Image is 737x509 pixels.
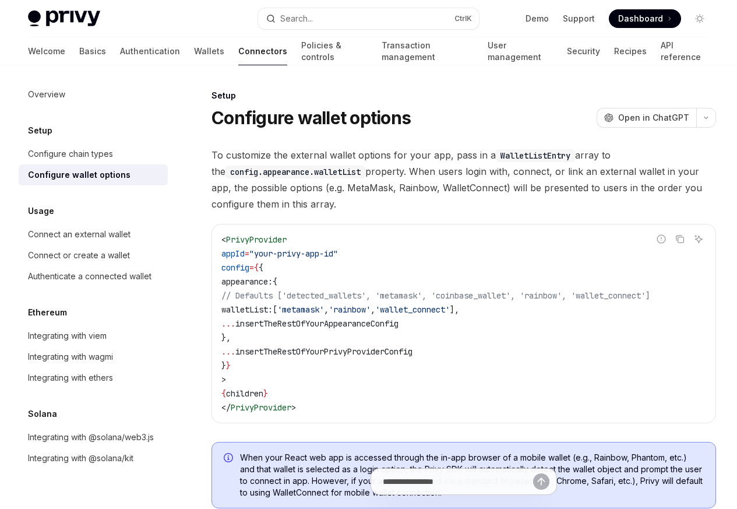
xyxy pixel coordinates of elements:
img: light logo [28,10,100,27]
span: = [245,248,249,259]
button: Open in ChatGPT [597,108,696,128]
a: Configure wallet options [19,164,168,185]
a: Recipes [614,37,647,65]
a: Connect or create a wallet [19,245,168,266]
span: } [221,360,226,371]
span: Open in ChatGPT [618,112,689,124]
span: [ [273,304,277,315]
h5: Ethereum [28,306,67,320]
span: > [291,402,296,413]
span: PrivyProvider [231,402,291,413]
button: Toggle dark mode [690,9,709,28]
div: Setup [211,90,716,101]
span: } [226,360,231,371]
span: When your React web app is accessed through the in-app browser of a mobile wallet (e.g., Rainbow,... [240,452,704,499]
span: > [221,374,226,385]
a: Connect an external wallet [19,224,168,245]
a: Security [567,37,600,65]
span: Ctrl K [454,14,472,23]
a: Welcome [28,37,65,65]
div: Connect an external wallet [28,227,131,241]
span: insertTheRestOfYourPrivyProviderConfig [235,346,412,357]
a: Integrating with viem [19,325,168,346]
h1: Configure wallet options [211,107,411,128]
div: Search... [280,12,313,26]
div: Integrating with wagmi [28,350,113,364]
code: config.appearance.walletList [225,166,365,178]
button: Copy the contents from the code block [672,231,687,247]
div: Integrating with viem [28,329,107,343]
a: Integrating with wagmi [19,346,168,367]
span: insertTheRestOfYourAppearanceConfig [235,318,399,329]
span: 'rainbow' [329,304,371,315]
div: Integrating with @solana/kit [28,451,133,465]
span: { [254,262,259,273]
span: walletList: [221,304,273,315]
span: </ [221,402,231,413]
span: config [221,262,249,273]
span: 'metamask' [277,304,324,315]
span: appId [221,248,245,259]
a: Support [563,13,595,24]
span: , [324,304,329,315]
a: Configure chain types [19,143,168,164]
a: Connectors [238,37,287,65]
a: Authenticate a connected wallet [19,266,168,287]
span: 'wallet_connect' [375,304,450,315]
span: To customize the external wallet options for your app, pass in a array to the property. When user... [211,147,716,212]
span: < [221,234,226,245]
a: Overview [19,84,168,105]
span: { [259,262,263,273]
a: Basics [79,37,106,65]
div: Integrating with @solana/web3.js [28,430,154,444]
span: = [249,262,254,273]
button: Search...CtrlK [258,8,479,29]
h5: Solana [28,407,57,421]
span: ... [221,318,235,329]
button: Send message [533,473,549,490]
div: Overview [28,87,65,101]
span: { [273,276,277,287]
span: Dashboard [618,13,663,24]
a: Integrating with ethers [19,367,168,388]
div: Connect or create a wallet [28,248,130,262]
a: Demo [526,13,549,24]
div: Authenticate a connected wallet [28,269,151,283]
h5: Setup [28,124,52,138]
a: Wallets [194,37,224,65]
div: Configure wallet options [28,168,131,182]
a: API reference [661,37,709,65]
button: Report incorrect code [654,231,669,247]
h5: Usage [28,204,54,218]
span: PrivyProvider [226,234,287,245]
div: Configure chain types [28,147,113,161]
svg: Info [224,453,235,465]
code: WalletListEntry [496,149,575,162]
span: } [263,388,268,399]
span: ], [450,304,459,315]
a: Dashboard [609,9,681,28]
a: Policies & controls [301,37,368,65]
button: Ask AI [691,231,706,247]
a: Transaction management [382,37,474,65]
span: }, [221,332,231,343]
span: { [221,388,226,399]
input: Ask a question... [383,469,533,494]
span: children [226,388,263,399]
a: User management [488,37,553,65]
a: Integrating with @solana/web3.js [19,427,168,448]
div: Integrating with ethers [28,371,113,385]
span: // Defaults ['detected_wallets', 'metamask', 'coinbase_wallet', 'rainbow', 'wallet_connect'] [221,290,650,301]
span: , [371,304,375,315]
a: Integrating with @solana/kit [19,448,168,469]
span: "your-privy-app-id" [249,248,338,259]
span: ... [221,346,235,357]
a: Authentication [120,37,180,65]
span: appearance: [221,276,273,287]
